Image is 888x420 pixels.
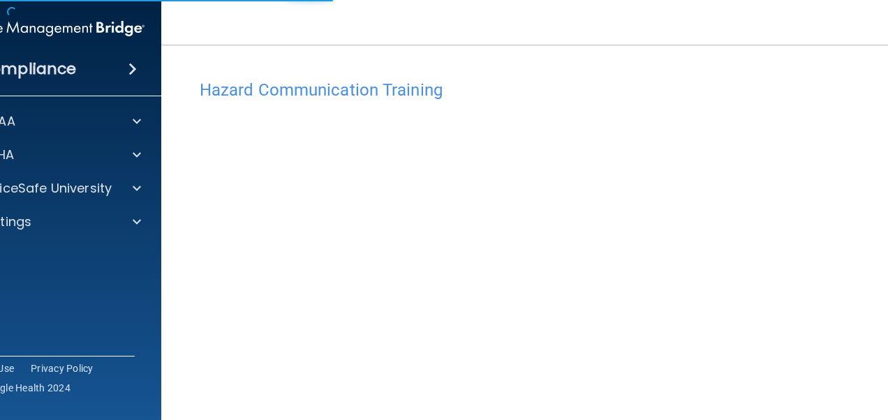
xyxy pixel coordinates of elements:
a: Privacy Policy [31,361,94,375]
